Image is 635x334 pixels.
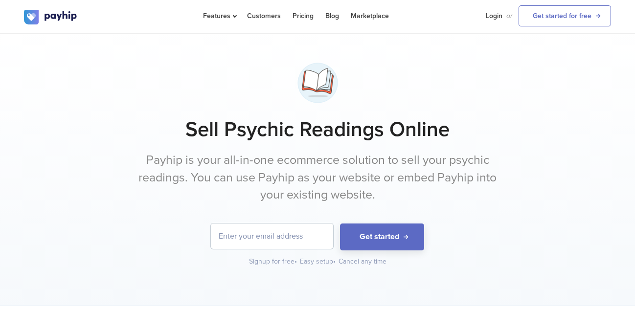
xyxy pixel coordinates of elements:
div: Easy setup [300,257,337,267]
span: • [295,257,297,266]
img: logo.svg [24,10,78,24]
div: Signup for free [249,257,298,267]
span: Features [203,12,235,20]
span: • [333,257,336,266]
img: open-book-3-bupyk5oyilwbglj4rvfmjr.png [293,58,342,108]
input: Enter your email address [211,223,333,249]
div: Cancel any time [339,257,386,267]
h1: Sell Psychic Readings Online [24,117,611,142]
button: Get started [340,223,424,250]
a: Get started for free [519,5,611,26]
p: Payhip is your all-in-one ecommerce solution to sell your psychic readings. You can use Payhip as... [134,152,501,204]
